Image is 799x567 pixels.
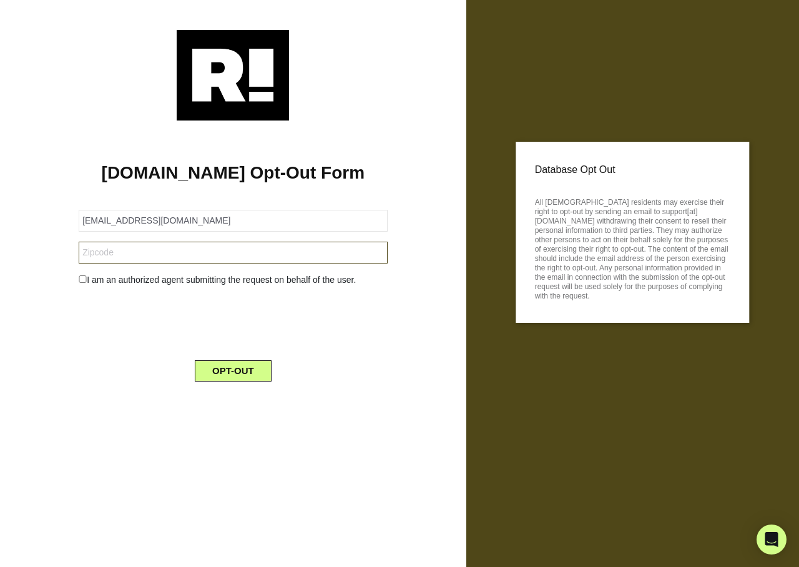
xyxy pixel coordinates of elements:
[79,210,387,232] input: Email Address
[535,194,730,301] p: All [DEMOGRAPHIC_DATA] residents may exercise their right to opt-out by sending an email to suppo...
[19,162,448,184] h1: [DOMAIN_NAME] Opt-Out Form
[757,525,787,555] div: Open Intercom Messenger
[69,274,396,287] div: I am an authorized agent submitting the request on behalf of the user.
[177,30,289,121] img: Retention.com
[195,360,272,382] button: OPT-OUT
[535,160,730,179] p: Database Opt Out
[138,297,328,345] iframe: reCAPTCHA
[79,242,387,264] input: Zipcode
